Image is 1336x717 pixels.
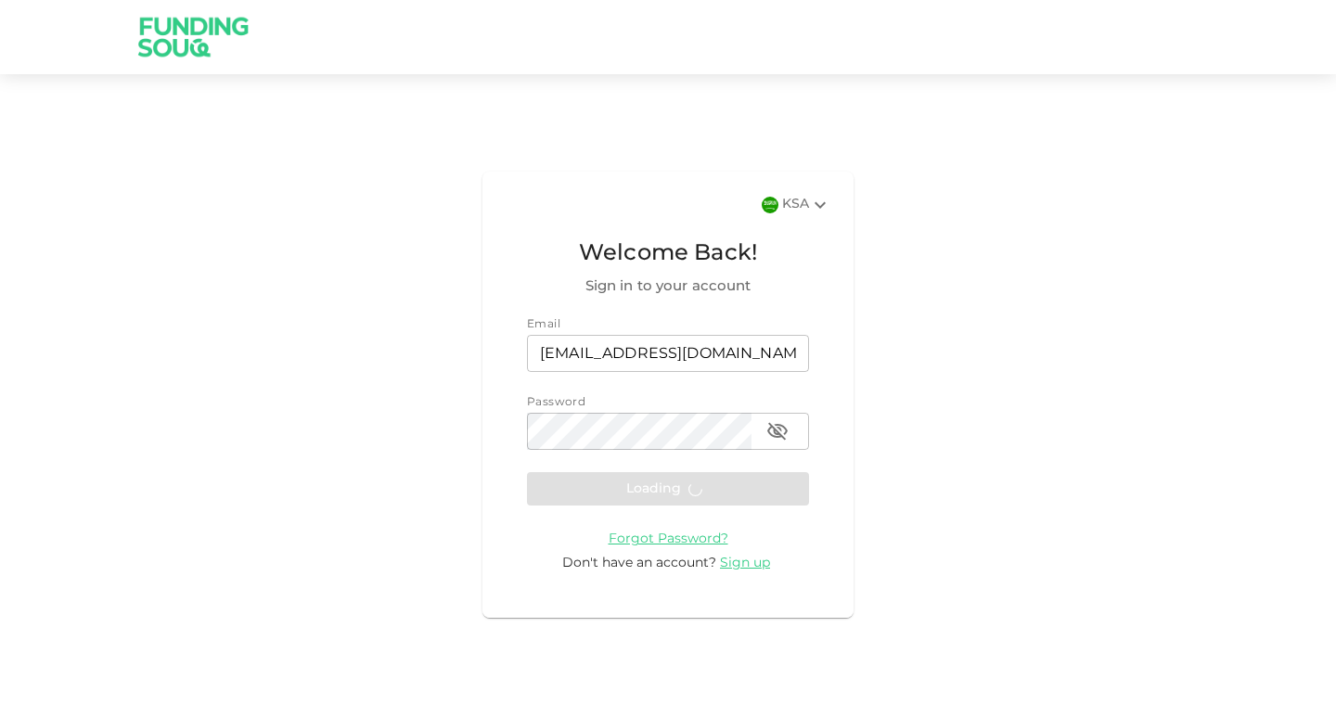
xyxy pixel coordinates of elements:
[609,531,728,545] a: Forgot Password?
[527,237,809,272] span: Welcome Back!
[782,194,831,216] div: KSA
[562,557,716,570] span: Don't have an account?
[527,275,809,298] span: Sign in to your account
[527,413,751,450] input: password
[527,397,585,408] span: Password
[762,197,778,213] img: flag-sa.b9a346574cdc8950dd34b50780441f57.svg
[720,557,770,570] span: Sign up
[527,335,809,372] input: email
[527,319,560,330] span: Email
